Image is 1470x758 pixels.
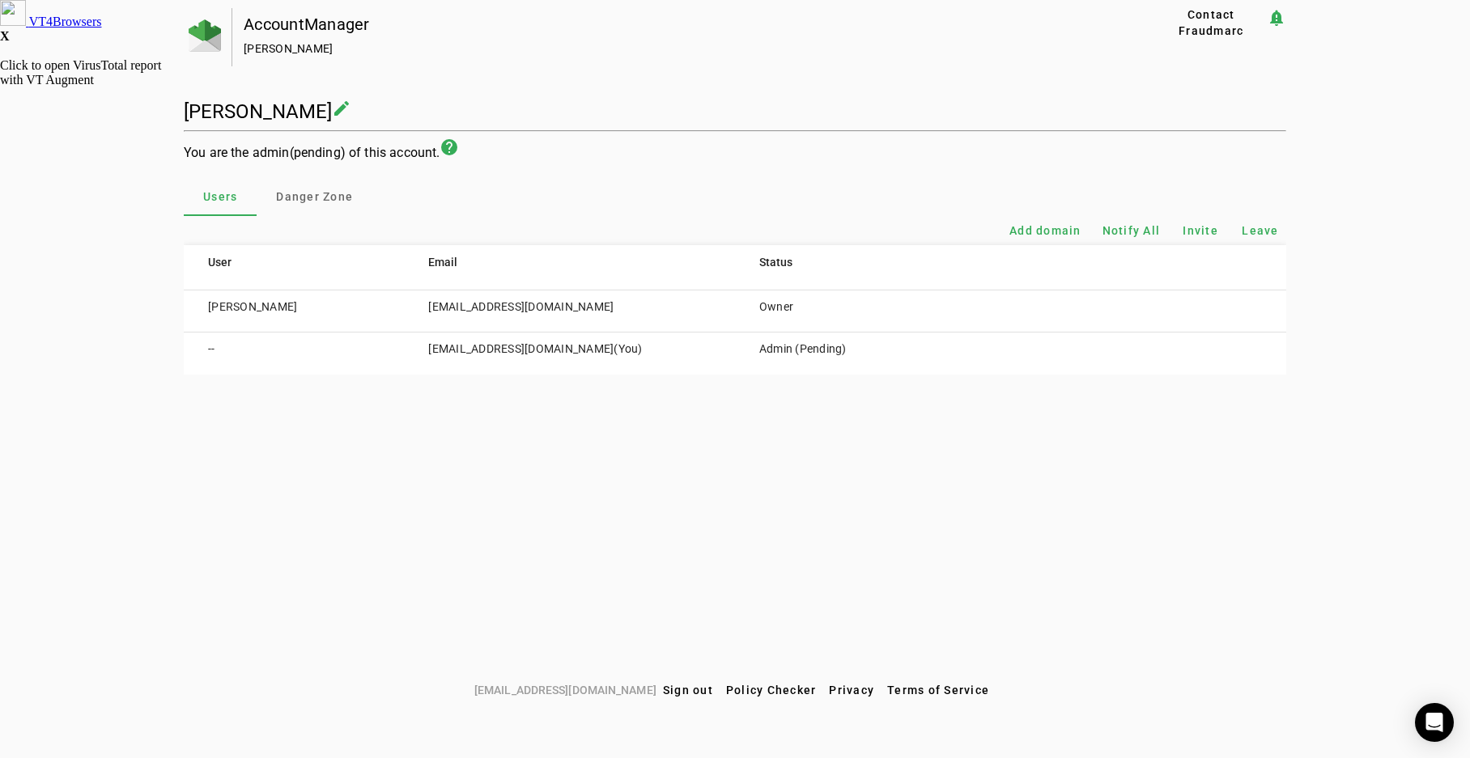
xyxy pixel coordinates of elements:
[208,253,232,271] div: User
[663,684,713,697] span: Sign out
[881,675,996,705] button: Terms of Service
[759,253,887,271] div: Status
[1183,222,1218,239] span: Invite
[1096,216,1167,245] button: Notify All
[428,253,457,271] div: Email
[1234,216,1286,245] button: Leave
[184,8,1286,66] app-page-header: AccountManager
[276,191,353,202] span: Danger Zone
[184,290,404,332] td: [PERSON_NAME]
[184,332,404,375] td: --
[244,16,1104,32] div: AccountManager
[332,99,351,118] mat-icon: create
[1102,222,1161,239] span: Notify All
[726,684,817,697] span: Policy Checker
[829,684,874,697] span: Privacy
[822,675,881,705] button: Privacy
[759,253,792,271] div: Status
[735,290,900,332] td: Owner
[1175,216,1226,245] button: Invite
[1156,8,1267,37] button: Contact Fraudmarc
[1415,703,1454,742] div: Open Intercom Messenger
[1267,8,1286,28] mat-icon: notification_important
[244,40,1104,57] div: [PERSON_NAME]
[184,145,440,160] span: You are the admin(pending) of this account.
[1162,6,1260,39] span: Contact Fraudmarc
[428,253,722,271] div: Email
[1242,222,1278,239] span: Leave
[474,681,656,699] span: [EMAIL_ADDRESS][DOMAIN_NAME]
[720,675,823,705] button: Policy Checker
[203,191,237,202] span: Users
[208,253,391,271] div: User
[404,290,735,332] td: [EMAIL_ADDRESS][DOMAIN_NAME]
[189,19,221,52] img: Fraudmarc Logo
[735,332,900,375] td: Admin (Pending)
[1009,222,1081,239] span: Add domain
[440,138,459,157] mat-icon: help
[184,100,332,123] h1: [PERSON_NAME]
[887,684,989,697] span: Terms of Service
[1003,216,1088,245] button: Add domain
[614,342,642,355] span: (You)
[656,675,720,705] button: Sign out
[404,332,735,375] td: [EMAIL_ADDRESS][DOMAIN_NAME]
